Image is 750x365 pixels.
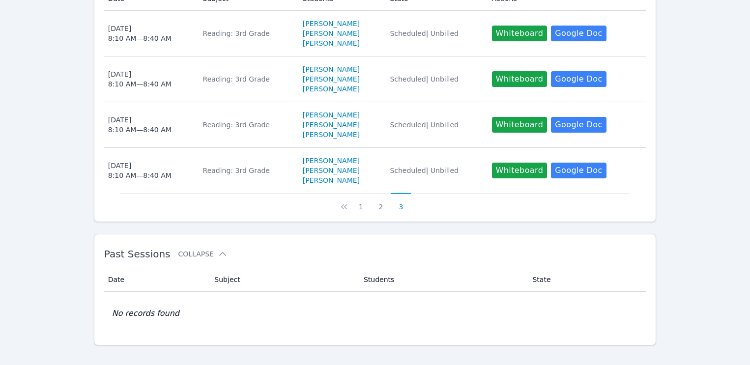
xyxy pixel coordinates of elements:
span: Scheduled | Unbilled [390,121,459,129]
div: [DATE] 8:10 AM — 8:40 AM [108,115,172,135]
a: [PERSON_NAME] [303,175,360,185]
div: [DATE] 8:10 AM — 8:40 AM [108,69,172,89]
a: Google Doc [551,117,606,133]
button: Whiteboard [492,117,548,133]
a: Google Doc [551,163,606,178]
div: [DATE] 8:10 AM — 8:40 AM [108,24,172,43]
a: [PERSON_NAME] [303,84,360,94]
button: Collapse [178,249,228,259]
div: Reading: 3rd Grade [203,74,291,84]
tr: [DATE]8:10 AM—8:40 AMReading: 3rd Grade[PERSON_NAME][PERSON_NAME][PERSON_NAME]Scheduled| Unbilled... [104,56,646,102]
td: No records found [104,292,646,335]
div: [DATE] 8:10 AM — 8:40 AM [108,161,172,180]
button: 2 [371,193,391,212]
a: [PERSON_NAME] [303,64,360,74]
a: [PERSON_NAME] [303,38,360,48]
button: 3 [391,193,411,212]
tr: [DATE]8:10 AM—8:40 AMReading: 3rd Grade[PERSON_NAME][PERSON_NAME][PERSON_NAME]Scheduled| Unbilled... [104,102,646,148]
th: Date [104,268,209,292]
th: State [526,268,646,292]
button: 1 [351,193,371,212]
a: [PERSON_NAME] [303,19,360,28]
th: Subject [208,268,358,292]
div: Reading: 3rd Grade [203,166,291,175]
a: Google Doc [551,71,606,87]
div: Reading: 3rd Grade [203,28,291,38]
tr: [DATE]8:10 AM—8:40 AMReading: 3rd Grade[PERSON_NAME][PERSON_NAME][PERSON_NAME]Scheduled| Unbilled... [104,148,646,193]
span: Scheduled | Unbilled [390,167,459,174]
a: [PERSON_NAME] [303,120,360,130]
button: Whiteboard [492,163,548,178]
span: Past Sessions [104,248,171,260]
a: [PERSON_NAME] [303,156,360,166]
tr: [DATE]8:10 AM—8:40 AMReading: 3rd Grade[PERSON_NAME][PERSON_NAME][PERSON_NAME]Scheduled| Unbilled... [104,11,646,56]
a: [PERSON_NAME] [303,28,360,38]
a: [PERSON_NAME] [303,130,360,140]
th: Students [358,268,527,292]
button: Whiteboard [492,71,548,87]
a: Google Doc [551,26,606,41]
button: Whiteboard [492,26,548,41]
a: [PERSON_NAME] [303,110,360,120]
a: [PERSON_NAME] [303,166,360,175]
span: Scheduled | Unbilled [390,29,459,37]
div: Reading: 3rd Grade [203,120,291,130]
a: [PERSON_NAME] [303,74,360,84]
span: Scheduled | Unbilled [390,75,459,83]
